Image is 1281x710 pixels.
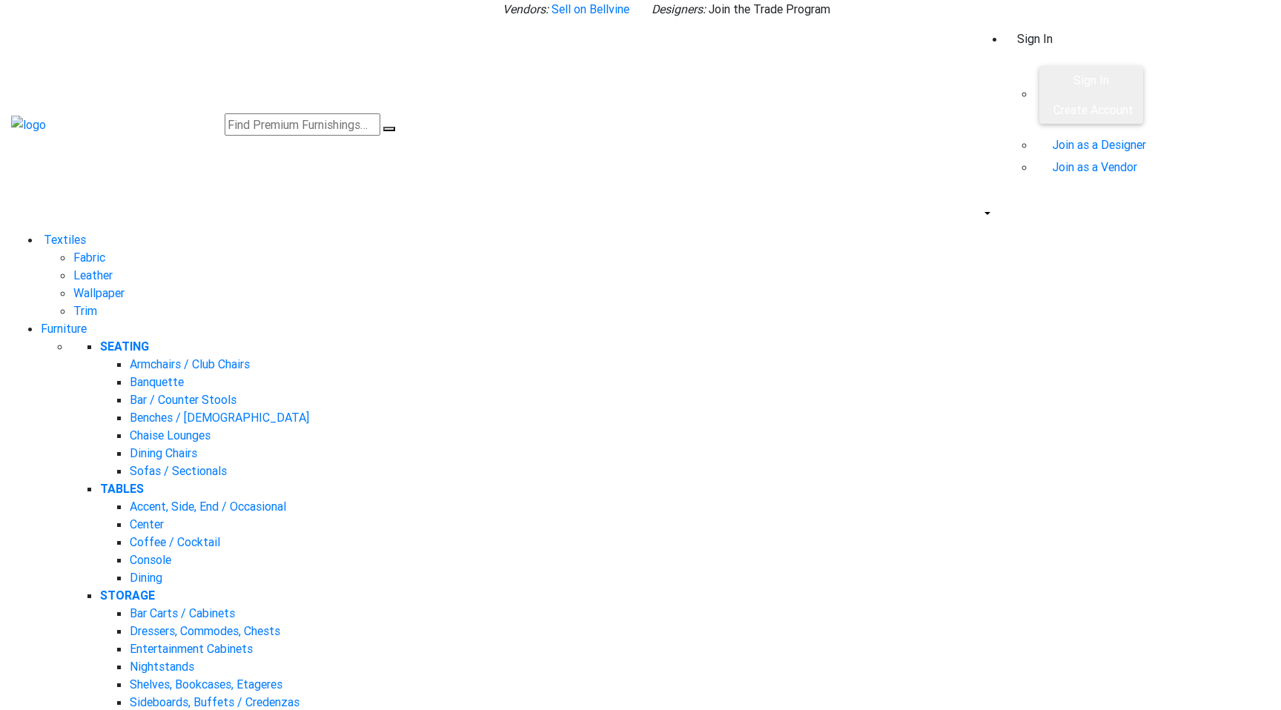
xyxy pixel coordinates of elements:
[130,659,194,674] a: Nightstands
[73,285,125,300] a: Wallpaper
[130,356,250,371] a: Armchairs / Club Chairs
[1053,159,1137,174] a: Join as a Vendor
[130,552,171,567] a: Console
[130,410,309,425] a: Benches / [DEMOGRAPHIC_DATA]
[100,588,155,603] a: STORAGE
[225,113,380,136] input: Find Premium Furnishings…
[130,374,184,389] a: Banquette
[130,499,286,514] a: Accent, Side, End / Occasional
[100,481,144,496] a: TABLES
[652,1,706,16] i: Designers:
[1053,102,1133,117] span: Create Account
[130,570,162,585] a: Dining
[130,606,235,620] a: Bar Carts / Cabinets
[709,1,830,16] a: Join the Trade Program
[73,303,97,318] a: Trim
[1005,21,1065,58] a: Sign In
[1039,66,1143,124] button: Sign In Create Account
[1053,137,1146,152] a: Join as a Designer
[11,116,46,133] img: logo
[130,463,227,478] a: Sofas / Sectionals
[1073,73,1109,87] span: Sign In
[130,641,253,656] a: Entertainment Cabinets
[73,268,113,282] a: Leather
[130,623,280,638] a: Dressers, Commodes, Chests
[100,339,149,354] a: SEATING
[130,517,164,531] a: Center
[130,445,197,460] a: Dining Chairs
[130,392,236,407] a: Bar / Counter Stools
[130,677,282,691] a: Shelves, Bookcases, Etageres
[130,694,299,709] a: Sideboards, Buffets / Credenzas
[44,232,86,247] a: Textiles
[130,428,211,442] a: Chaise Lounges
[41,321,87,336] a: Furniture
[130,534,220,549] a: Coffee / Cocktail
[73,250,105,265] a: Fabric
[552,1,629,16] a: Sell on Bellvine
[503,1,549,16] i: Vendors:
